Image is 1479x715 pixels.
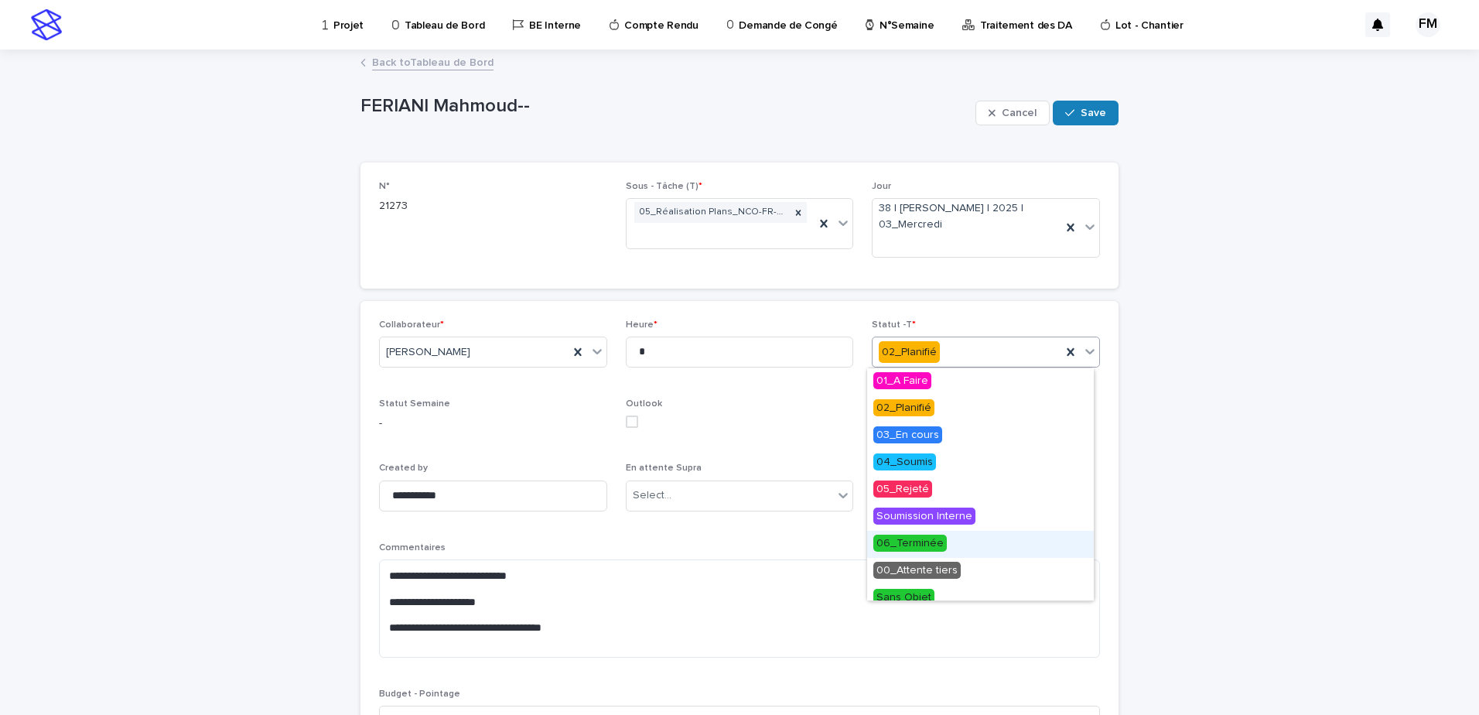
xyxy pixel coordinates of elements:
[31,9,62,40] img: stacker-logo-s-only.png
[873,508,975,525] span: Soumission Interne
[872,320,916,330] span: Statut -T
[873,589,934,606] span: Sans Objet
[873,399,934,416] span: 02_Planifié
[873,481,932,498] span: 05_Rejeté
[867,558,1094,585] div: 00_Attente tiers
[379,320,444,330] span: Collaborateur
[873,372,931,389] span: 01_A Faire
[626,182,702,191] span: Sous - Tâche (T)
[879,341,940,364] div: 02_Planifié
[1053,101,1119,125] button: Save
[626,464,702,473] span: En attente Supra
[626,399,662,409] span: Outlook
[386,344,470,361] span: [PERSON_NAME]
[633,487,671,504] div: Select...
[379,416,607,432] p: -
[379,198,607,214] p: 21273
[379,464,428,473] span: Created by
[1416,12,1440,37] div: FM
[379,543,446,552] span: Commentaires
[873,426,942,443] span: 03_En cours
[867,368,1094,395] div: 01_A Faire
[867,477,1094,504] div: 05_Rejeté
[867,422,1094,450] div: 03_En cours
[873,453,936,470] span: 04_Soumis
[867,531,1094,558] div: 06_Terminée
[634,202,791,223] div: 05_Réalisation Plans_NCO-FR-04-1829354
[867,504,1094,531] div: Soumission Interne
[379,182,390,191] span: N°
[1081,108,1106,118] span: Save
[873,535,947,552] span: 06_Terminée
[867,585,1094,612] div: Sans Objet
[1002,108,1037,118] span: Cancel
[626,320,658,330] span: Heure
[867,450,1094,477] div: 04_Soumis
[360,95,969,118] p: FERIANI Mahmoud--
[975,101,1050,125] button: Cancel
[879,200,1055,233] span: 38 | [PERSON_NAME] | 2025 | 03_Mercredi
[372,53,494,70] a: Back toTableau de Bord
[872,182,891,191] span: Jour
[867,395,1094,422] div: 02_Planifié
[379,399,450,409] span: Statut Semaine
[873,562,961,579] span: 00_Attente tiers
[379,689,460,699] span: Budget - Pointage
